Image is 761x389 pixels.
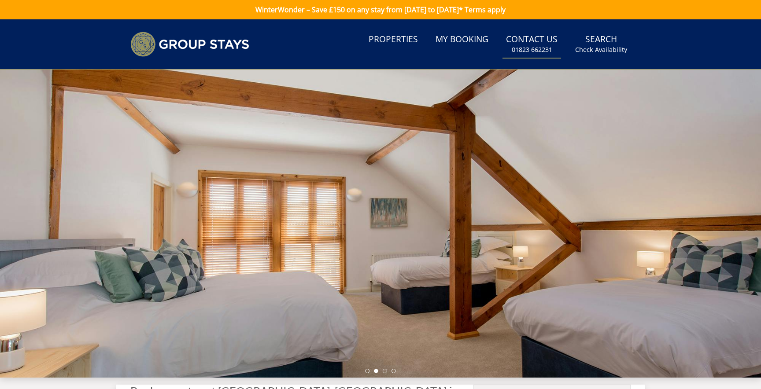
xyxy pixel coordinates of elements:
[572,30,631,59] a: SearchCheck Availability
[365,30,421,50] a: Properties
[502,30,561,59] a: Contact Us01823 662231
[575,45,627,54] small: Check Availability
[432,30,492,50] a: My Booking
[512,45,552,54] small: 01823 662231
[130,32,249,57] img: Group Stays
